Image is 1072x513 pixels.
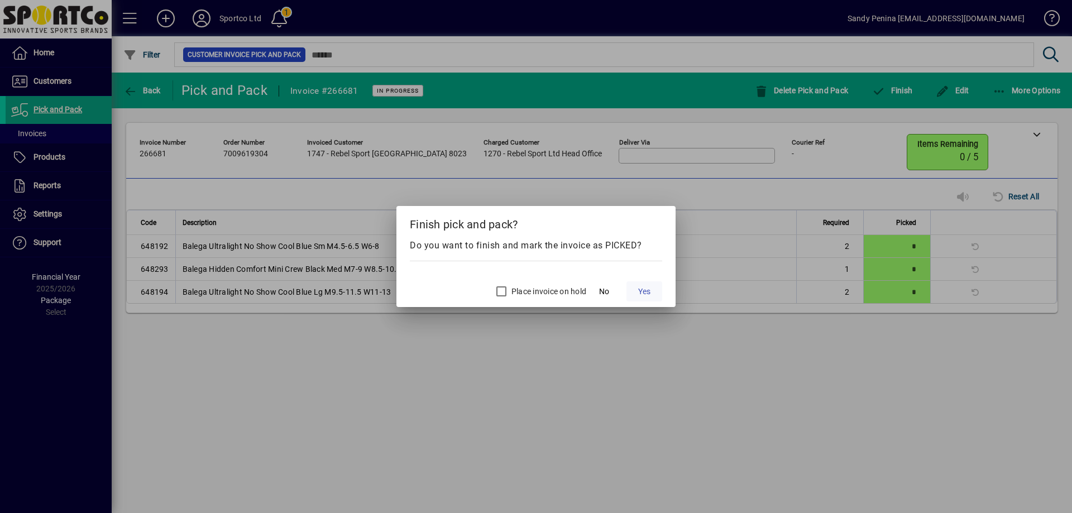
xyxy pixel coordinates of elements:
[638,286,650,298] span: Yes
[396,206,676,238] h2: Finish pick and pack?
[626,281,662,301] button: Yes
[599,286,609,298] span: No
[410,239,662,252] div: Do you want to finish and mark the invoice as PICKED?
[509,286,586,297] label: Place invoice on hold
[586,281,622,301] button: No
